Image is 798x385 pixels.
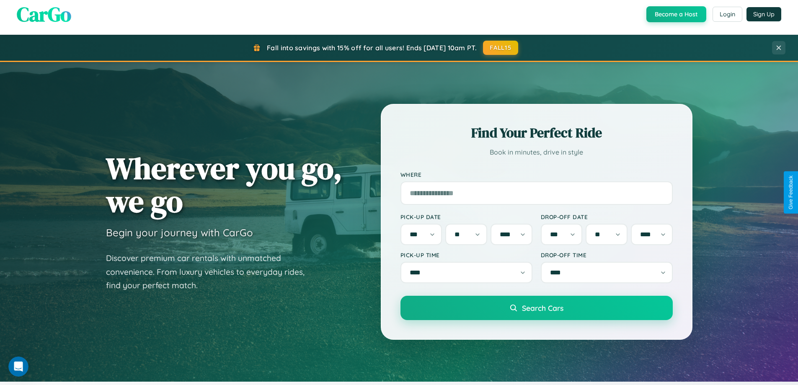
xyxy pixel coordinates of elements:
label: Pick-up Time [400,251,532,258]
button: Sign Up [746,7,781,21]
span: CarGo [17,0,71,28]
div: Give Feedback [788,176,794,209]
p: Book in minutes, drive in style [400,146,673,158]
h3: Begin your journey with CarGo [106,226,253,239]
button: Become a Host [646,6,706,22]
h1: Wherever you go, we go [106,152,342,218]
p: Discover premium car rentals with unmatched convenience. From luxury vehicles to everyday rides, ... [106,251,315,292]
button: FALL15 [483,41,518,55]
label: Drop-off Date [541,213,673,220]
label: Where [400,171,673,178]
label: Drop-off Time [541,251,673,258]
label: Pick-up Date [400,213,532,220]
button: Login [713,7,742,22]
span: Fall into savings with 15% off for all users! Ends [DATE] 10am PT. [267,44,477,52]
h2: Find Your Perfect Ride [400,124,673,142]
button: Search Cars [400,296,673,320]
span: Search Cars [522,303,563,313]
iframe: Intercom live chat [8,357,28,377]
